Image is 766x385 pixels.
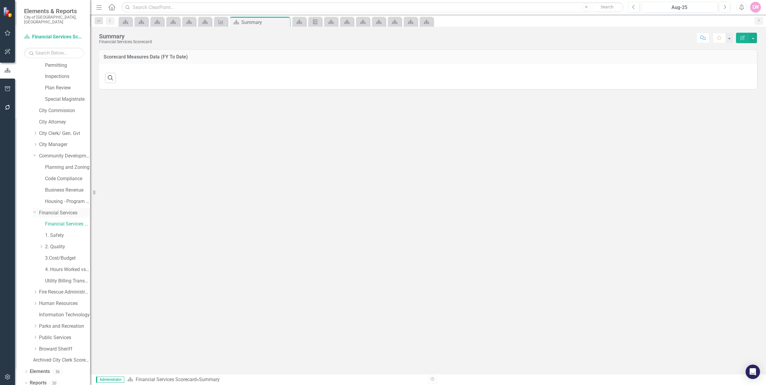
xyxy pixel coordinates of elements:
[643,4,716,11] div: Aug-25
[122,2,624,13] input: Search ClearPoint...
[39,130,90,137] a: City Clerk/ Gen. Gvt
[3,6,14,17] img: ClearPoint Strategy
[39,323,90,330] a: Parks and Recreation
[39,300,90,307] a: Human Resources
[45,62,90,69] a: Permitting
[24,15,84,25] small: City of [GEOGRAPHIC_DATA], [GEOGRAPHIC_DATA]
[45,221,90,228] a: Financial Services Scorecard
[241,19,288,26] div: Summary
[45,73,90,80] a: Inspections
[45,187,90,194] a: Business Revenue
[45,175,90,182] a: Code Compliance
[45,164,90,171] a: Planning and Zoning
[199,377,220,382] div: Summary
[99,40,152,44] div: Financial Services Scorecard
[45,243,90,250] a: 2. Quality
[45,255,90,262] a: 3.Cost/Budget
[746,365,760,379] div: Open Intercom Messenger
[750,2,761,13] button: LW
[30,368,50,375] a: Elements
[99,33,152,40] div: Summary
[45,278,90,285] a: Utility Billing Transactional Survey
[39,346,90,353] a: Broward Sheriff
[53,369,62,374] div: 56
[39,210,90,216] a: Financial Services
[45,96,90,103] a: Special Magistrate
[24,7,84,15] span: Elements & Reports
[641,2,718,13] button: Aug-25
[45,198,90,205] a: Housing - Program Description (CDBG/SHIP/NSP/HOME)
[39,334,90,341] a: Public Services
[39,141,90,148] a: City Manager
[45,232,90,239] a: 1. Safety
[592,3,622,11] button: Search
[601,4,614,9] span: Search
[24,48,84,58] input: Search Below...
[39,153,90,160] a: Community Development
[39,289,90,296] a: Fire Rescue Administration
[39,312,90,318] a: Information Technology
[45,266,90,273] a: 4. Hours Worked vs Available hours
[33,357,90,364] a: Archived City Clerk Scorecard
[45,85,90,91] a: Plan Review
[96,377,124,383] span: Administrator
[136,377,197,382] a: Financial Services Scorecard
[24,34,84,40] a: Financial Services Scorecard
[39,107,90,114] a: City Commission
[104,54,752,60] h3: Scorecard Measures Data (FY To Date)
[39,119,90,126] a: City Attorney
[127,376,424,383] div: »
